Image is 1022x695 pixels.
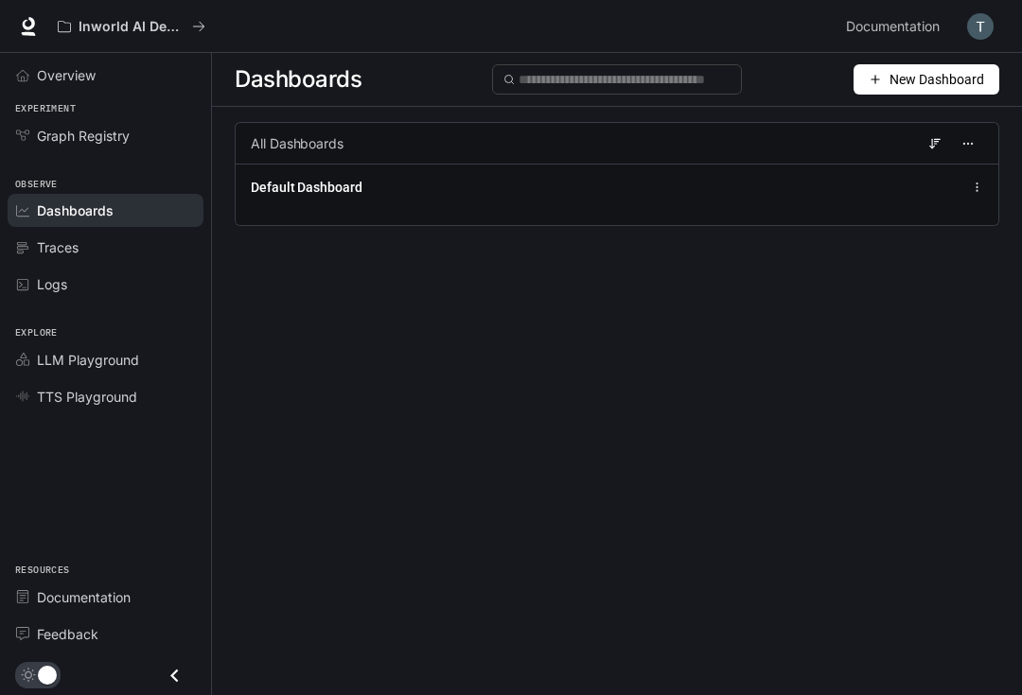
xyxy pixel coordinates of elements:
[37,350,139,370] span: LLM Playground
[8,231,203,264] a: Traces
[79,19,185,35] p: Inworld AI Demos
[37,624,98,644] span: Feedback
[846,15,940,39] span: Documentation
[37,387,137,407] span: TTS Playground
[967,13,994,40] img: User avatar
[8,343,203,376] a: LLM Playground
[251,134,344,153] span: All Dashboards
[854,64,999,95] button: New Dashboard
[37,126,130,146] span: Graph Registry
[8,581,203,614] a: Documentation
[8,59,203,92] a: Overview
[37,200,114,220] span: Dashboards
[37,65,96,85] span: Overview
[37,587,131,607] span: Documentation
[153,656,196,695] button: Close drawer
[37,274,67,294] span: Logs
[8,617,203,651] a: Feedback
[8,268,203,301] a: Logs
[251,178,362,197] a: Default Dashboard
[38,664,57,685] span: Dark mode toggle
[890,69,984,90] span: New Dashboard
[8,119,203,152] a: Graph Registry
[37,237,79,257] span: Traces
[961,8,999,45] button: User avatar
[8,194,203,227] a: Dashboards
[838,8,954,45] a: Documentation
[49,8,214,45] button: All workspaces
[8,380,203,413] a: TTS Playground
[235,61,361,98] span: Dashboards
